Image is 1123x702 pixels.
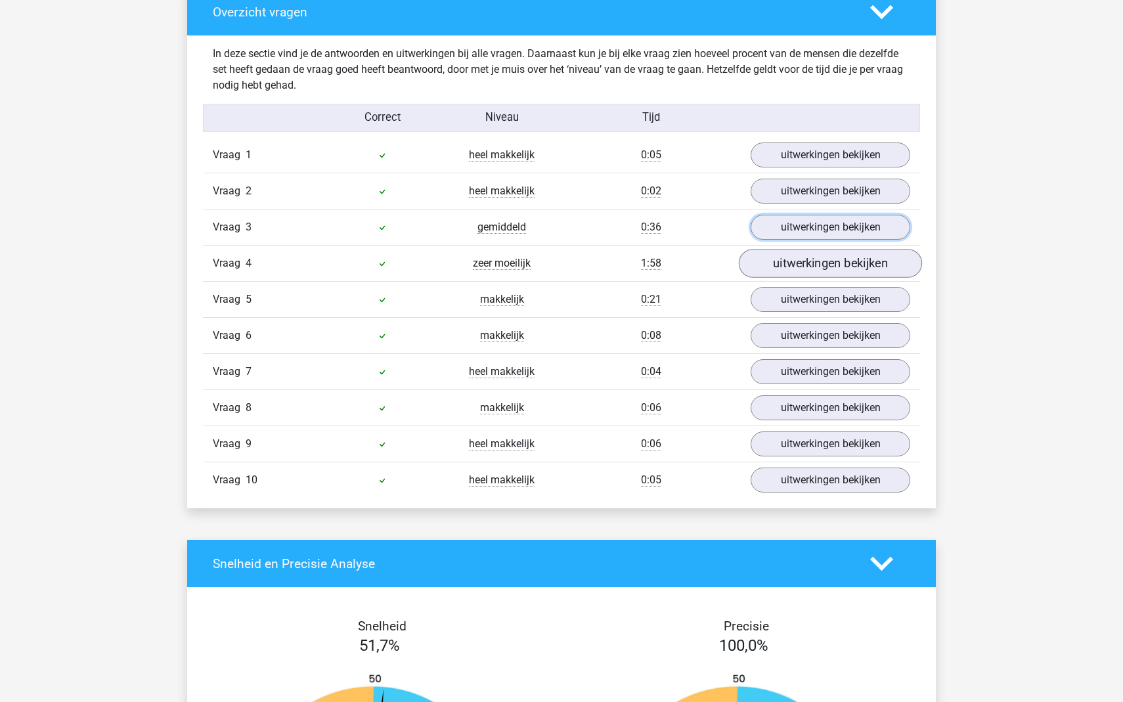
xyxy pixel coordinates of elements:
span: 7 [246,365,252,378]
span: 5 [246,293,252,305]
span: 0:36 [641,221,661,234]
a: uitwerkingen bekijken [751,143,910,167]
span: 6 [246,329,252,341]
span: 1:58 [641,257,661,270]
h4: Snelheid en Precisie Analyse [213,556,850,571]
a: uitwerkingen bekijken [751,287,910,312]
span: 0:06 [641,437,661,450]
span: heel makkelijk [469,473,535,487]
span: 2 [246,185,252,197]
span: 10 [246,473,257,486]
span: 0:05 [641,473,661,487]
span: makkelijk [480,401,524,414]
span: makkelijk [480,329,524,342]
a: uitwerkingen bekijken [739,249,922,278]
span: 0:08 [641,329,661,342]
a: uitwerkingen bekijken [751,468,910,493]
span: 100,0% [719,636,768,655]
span: Vraag [213,400,246,416]
span: gemiddeld [477,221,526,234]
h4: Overzicht vragen [213,5,850,20]
span: heel makkelijk [469,148,535,162]
a: uitwerkingen bekijken [751,179,910,204]
span: 3 [246,221,252,233]
span: 1 [246,148,252,161]
span: 0:06 [641,401,661,414]
span: 9 [246,437,252,450]
span: makkelijk [480,293,524,306]
a: uitwerkingen bekijken [751,323,910,348]
h4: Precisie [577,619,915,634]
span: Vraag [213,328,246,343]
div: Tijd [561,110,741,126]
span: heel makkelijk [469,365,535,378]
span: Vraag [213,292,246,307]
span: 0:21 [641,293,661,306]
a: uitwerkingen bekijken [751,215,910,240]
a: uitwerkingen bekijken [751,395,910,420]
span: Vraag [213,255,246,271]
span: 0:04 [641,365,661,378]
span: Vraag [213,436,246,452]
a: uitwerkingen bekijken [751,359,910,384]
span: Vraag [213,183,246,199]
span: 8 [246,401,252,414]
span: 4 [246,257,252,269]
span: zeer moeilijk [473,257,531,270]
span: Vraag [213,364,246,380]
span: 51,7% [359,636,400,655]
span: 0:02 [641,185,661,198]
a: uitwerkingen bekijken [751,431,910,456]
span: Vraag [213,472,246,488]
span: heel makkelijk [469,437,535,450]
span: 0:05 [641,148,661,162]
div: Correct [323,110,443,126]
span: heel makkelijk [469,185,535,198]
h4: Snelheid [213,619,552,634]
span: Vraag [213,147,246,163]
div: Niveau [442,110,561,126]
div: In deze sectie vind je de antwoorden en uitwerkingen bij alle vragen. Daarnaast kun je bij elke v... [203,46,920,93]
span: Vraag [213,219,246,235]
